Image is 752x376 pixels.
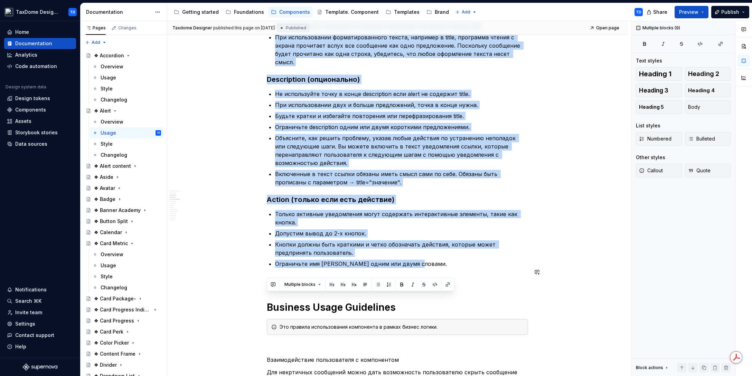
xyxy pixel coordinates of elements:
[675,6,708,18] button: Preview
[688,70,719,77] span: Heading 2
[636,365,663,370] div: Block actions
[4,284,76,295] button: Notifications
[101,74,116,81] div: Usage
[4,27,76,38] a: Home
[83,205,164,216] a: ❖ Banner Academy
[15,343,26,350] div: Help
[688,104,700,110] span: Body
[275,229,528,238] p: Допустим вывод до 2-х кнопок.
[94,196,115,203] div: ❖ Badge
[90,260,164,271] a: Usage
[275,101,528,109] p: При использовании двух и больше предложений, точка в конце нужна.
[83,183,164,194] a: ❖ Avatar
[636,363,669,373] div: Block actions
[101,273,113,280] div: Style
[92,40,100,45] span: Add
[685,67,731,81] button: Heading 2
[90,138,164,150] a: Style
[653,9,667,16] span: Share
[424,7,452,18] a: Brand
[639,167,663,174] span: Callout
[15,129,58,136] div: Storybook stories
[4,307,76,318] a: Invite team
[83,348,164,359] a: ❖ Content Frame
[314,7,382,18] a: Template. Component
[101,96,127,103] div: Changelog
[90,61,164,72] a: Overview
[587,23,622,33] a: Open page
[94,185,115,192] div: ❖ Avatar
[94,306,151,313] div: ❖ Card Progress Indicator-
[101,118,123,125] div: Overview
[94,218,128,225] div: ❖ Button Split
[94,339,129,346] div: ❖ Color Picker
[23,364,57,370] svg: Supernova Logo
[4,104,76,115] a: Components
[118,25,137,31] div: Changes
[90,116,164,127] a: Overview
[4,61,76,72] a: Code automation
[83,337,164,348] a: ❖ Color Picker
[435,9,449,16] div: Brand
[171,5,452,19] div: Page tree
[90,83,164,94] a: Style
[83,38,109,47] button: Add
[172,25,212,31] span: Taxdome Designer
[636,84,682,97] button: Heading 3
[1,4,79,19] button: TaxDome Design SystemTD
[234,9,264,16] div: Foundations
[636,164,682,177] button: Callout
[688,167,711,174] span: Quote
[4,296,76,307] button: Search ⌘K
[383,7,422,18] a: Templates
[4,38,76,49] a: Documentation
[70,9,75,15] div: TD
[268,7,313,18] a: Components
[15,309,42,316] div: Invite team
[15,95,50,102] div: Design tokens
[15,29,29,36] div: Home
[4,116,76,127] a: Assets
[94,163,131,170] div: ❖ Alert content
[182,9,219,16] div: Getting started
[90,271,164,282] a: Style
[275,123,528,131] p: Ограничьте description одним или двумя короткими предложениями.
[4,127,76,138] a: Storybook stories
[4,318,76,329] a: Settings
[639,135,671,142] span: Numbered
[83,50,164,61] a: ❖ Accordion
[279,9,310,16] div: Components
[16,9,60,16] div: TaxDome Design System
[636,67,682,81] button: Heading 1
[15,118,31,125] div: Assets
[4,330,76,341] button: Contact support
[90,127,164,138] a: UsageTD
[275,90,528,98] p: Не используйте точку в конце description если alert не содержит title.
[267,75,528,84] h3: Description (опционально)
[4,93,76,104] a: Design tokens
[15,320,35,327] div: Settings
[15,40,52,47] div: Documentation
[90,72,164,83] a: Usage
[639,104,664,110] span: Heading 5
[15,51,37,58] div: Analytics
[275,112,528,120] p: Будьте кратки и избегайте повторения или перефразирования title.
[83,293,164,304] a: ❖ Card Package-
[223,7,267,18] a: Foundations
[94,240,128,247] div: ❖ Card Metric
[171,7,222,18] a: Getting started
[685,164,731,177] button: Quote
[94,295,136,302] div: ❖ Card Package-
[90,150,164,161] a: Changelog
[394,9,420,16] div: Templates
[4,341,76,352] button: Help
[90,249,164,260] a: Overview
[286,25,306,31] span: Published
[94,317,134,324] div: ❖ Card Progress
[94,207,141,214] div: ❖ Banner Academy
[157,129,160,136] div: TD
[267,195,528,204] h3: Action (только если есть действие)
[15,106,46,113] div: Components
[685,132,731,146] button: Bulleted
